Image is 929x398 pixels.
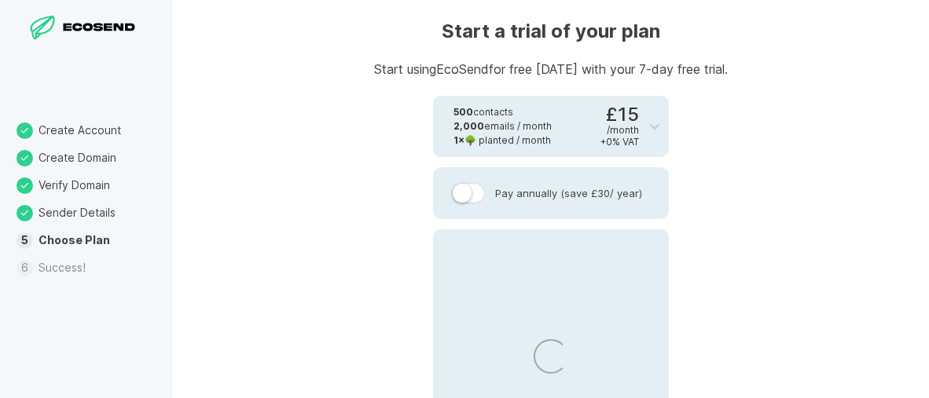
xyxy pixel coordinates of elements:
strong: 2,000 [453,120,484,132]
h1: Start a trial of your plan [374,19,728,44]
div: / month [607,124,639,136]
div: 🌳 planted / month [453,133,552,148]
div: emails / month [453,119,552,133]
div: contacts [453,105,552,119]
strong: 500 [453,106,473,118]
div: + 0 % VAT [600,136,639,148]
strong: 1 × [453,134,464,146]
div: £15 [600,105,639,148]
p: Start using EcoSend for free [DATE] with your 7-day free trial. [374,63,728,75]
label: Pay annually (save £30 / year) [452,183,650,203]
